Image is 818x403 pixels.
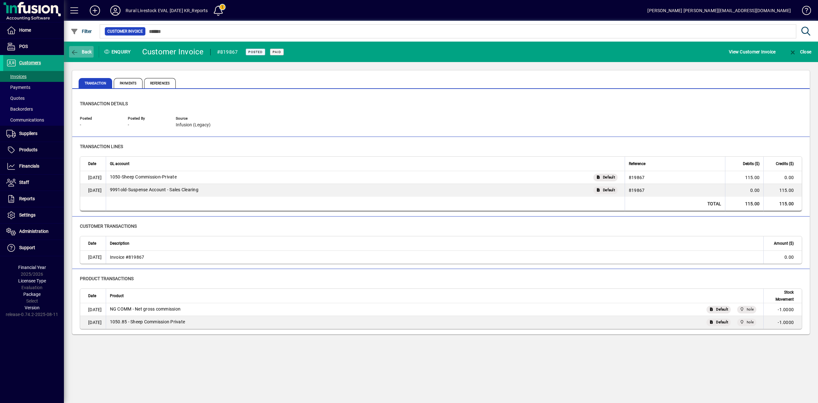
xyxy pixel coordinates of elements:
[176,116,214,121] span: Source
[727,46,777,58] button: View Customer Invoice
[774,240,794,247] span: Amount ($)
[763,251,802,264] td: 0.00
[273,50,281,54] span: Paid
[725,197,763,211] td: 115.00
[763,316,802,329] td: -1.0000
[763,184,802,197] td: 115.00
[80,122,81,128] span: -
[80,224,137,229] span: customer transactions
[128,116,166,121] span: Posted by
[725,184,763,197] td: 0.00
[3,71,64,82] a: Invoices
[110,240,129,247] span: Description
[3,158,64,174] a: Financials
[88,292,96,299] span: Date
[716,319,728,326] span: Default
[797,1,810,22] a: Knowledge Base
[787,46,813,58] button: Close
[789,49,811,54] span: Close
[107,28,143,35] span: Customer Invoice
[763,303,802,316] td: -1.0000
[80,144,123,149] span: Transaction lines
[19,28,31,33] span: Home
[80,251,106,264] td: [DATE]
[19,212,35,217] span: Settings
[747,319,754,326] span: hole
[737,306,756,313] span: hole
[3,240,64,256] a: Support
[603,187,615,194] span: Default
[142,47,204,57] div: Customer Invoice
[110,186,198,193] span: Suspense Account - Sales Clearing
[18,278,46,283] span: Licensee Type
[69,46,94,58] button: Back
[6,85,30,90] span: Payments
[768,289,794,303] span: Stock Movement
[725,171,763,184] td: 115.00
[19,131,37,136] span: Suppliers
[3,191,64,207] a: Reports
[80,171,106,184] td: [DATE]
[629,160,645,167] span: Reference
[3,93,64,104] a: Quotes
[603,174,615,181] span: Default
[128,122,129,128] span: -
[64,46,99,58] app-page-header-button: Back
[71,49,92,54] span: Back
[80,184,106,197] td: [DATE]
[776,160,794,167] span: Credits ($)
[176,122,211,128] span: Infusion (Legacy)
[6,96,25,101] span: Quotes
[3,115,64,125] a: Communications
[71,29,92,34] span: Filter
[3,82,64,93] a: Payments
[19,147,37,152] span: Products
[19,60,41,65] span: Customers
[126,5,208,16] div: Rural Livestock EVAL [DATE] KR_Reports
[716,306,728,313] span: Default
[23,292,41,297] span: Package
[25,305,40,310] span: Version
[79,78,112,88] span: Transaction
[763,197,802,211] td: 115.00
[110,292,124,299] span: Product
[110,319,185,326] div: 1050.85 - Sheep Commission Private
[144,78,176,88] span: References
[80,316,106,329] td: [DATE]
[80,303,106,316] td: [DATE]
[6,117,44,122] span: Communications
[80,101,128,106] span: Transaction details
[3,142,64,158] a: Products
[99,47,137,57] div: Enquiry
[248,50,263,54] span: Posted
[217,47,238,57] div: #819867
[80,276,134,281] span: Product transactions
[19,229,49,234] span: Administration
[19,245,35,250] span: Support
[3,104,64,115] a: Backorders
[106,251,764,264] td: Invoice #819867
[18,265,46,270] span: Financial Year
[3,224,64,240] a: Administration
[110,306,181,313] div: NG COMM - Net gross commission
[747,306,754,313] span: hole
[3,207,64,223] a: Settings
[80,116,118,121] span: Posted
[19,44,28,49] span: POS
[3,175,64,191] a: Staff
[88,160,96,167] span: Date
[3,39,64,55] a: POS
[647,5,791,16] div: [PERSON_NAME] [PERSON_NAME][EMAIL_ADDRESS][DOMAIN_NAME]
[743,160,760,167] span: Debits ($)
[19,196,35,201] span: Reports
[110,174,177,180] span: Sheep Commission-Private
[19,180,29,185] span: Staff
[69,26,94,37] button: Filter
[19,163,39,169] span: Financials
[625,171,725,184] td: 819867
[3,22,64,38] a: Home
[3,126,64,142] a: Suppliers
[625,184,725,197] td: 819867
[782,46,818,58] app-page-header-button: Close enquiry
[737,319,756,326] span: hole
